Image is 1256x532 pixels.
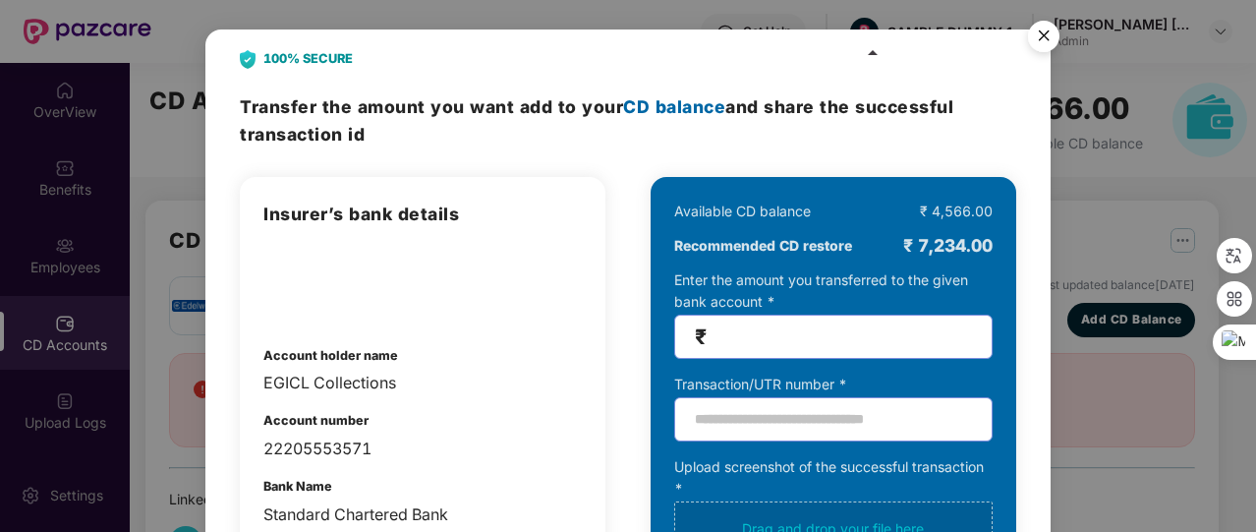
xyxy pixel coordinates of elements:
b: Bank Name [263,479,332,494]
b: Account number [263,413,369,428]
div: EGICL Collections [263,371,582,395]
img: svg+xml;base64,PHN2ZyB4bWxucz0iaHR0cDovL3d3dy53My5vcmcvMjAwMC9zdmciIHdpZHRoPSIyNCIgaGVpZ2h0PSIyOC... [240,50,256,69]
h3: Transfer the amount and share the successful transaction id [240,93,1016,148]
span: CD balance [623,96,725,117]
b: 100% SECURE [263,49,353,69]
img: admin-overview [263,248,366,317]
div: Standard Chartered Bank [263,502,582,527]
h3: Insurer’s bank details [263,201,582,228]
div: Enter the amount you transferred to the given bank account * [674,269,993,359]
div: 22205553571 [263,437,582,461]
div: ₹ 4,566.00 [920,201,993,222]
div: Available CD balance [674,201,811,222]
span: you want add to your [430,96,725,117]
b: Account holder name [263,348,398,363]
div: Transaction/UTR number * [674,374,993,395]
span: ₹ [695,325,707,348]
b: Recommended CD restore [674,235,852,257]
div: ₹ 7,234.00 [903,232,993,260]
img: svg+xml;base64,PHN2ZyB4bWxucz0iaHR0cDovL3d3dy53My5vcmcvMjAwMC9zdmciIHdpZHRoPSI1NiIgaGVpZ2h0PSI1Ni... [1016,12,1071,67]
button: Close [1016,11,1069,64]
